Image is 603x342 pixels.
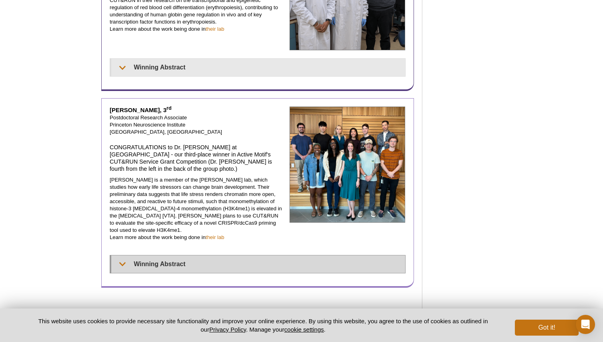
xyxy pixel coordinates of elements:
[24,317,502,334] p: This website uses cookies to provide necessary site functionality and improve your online experie...
[110,107,171,113] strong: [PERSON_NAME], 3
[110,144,284,172] h4: CONGRATULATIONS to Dr. [PERSON_NAME] at [GEOGRAPHIC_DATA] - our third-place winner in Active Moti...
[209,326,246,333] a: Privacy Policy
[110,115,187,121] span: Postdoctoral Research Associate
[111,255,405,273] summary: Winning Abstract
[515,320,579,336] button: Got it!
[284,326,324,333] button: cookie settings
[290,107,406,223] img: Jay Kim
[205,234,224,240] a: their lab
[205,26,224,32] a: their lab
[110,176,284,241] p: [PERSON_NAME] is a member of the [PERSON_NAME] lab, which studies how early life stressors can ch...
[110,122,185,128] span: Princeton Neuroscience Institute
[576,315,595,334] div: Open Intercom Messenger
[111,59,405,76] summary: Winning Abstract
[110,129,222,135] span: [GEOGRAPHIC_DATA], [GEOGRAPHIC_DATA]
[167,105,172,111] sup: rd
